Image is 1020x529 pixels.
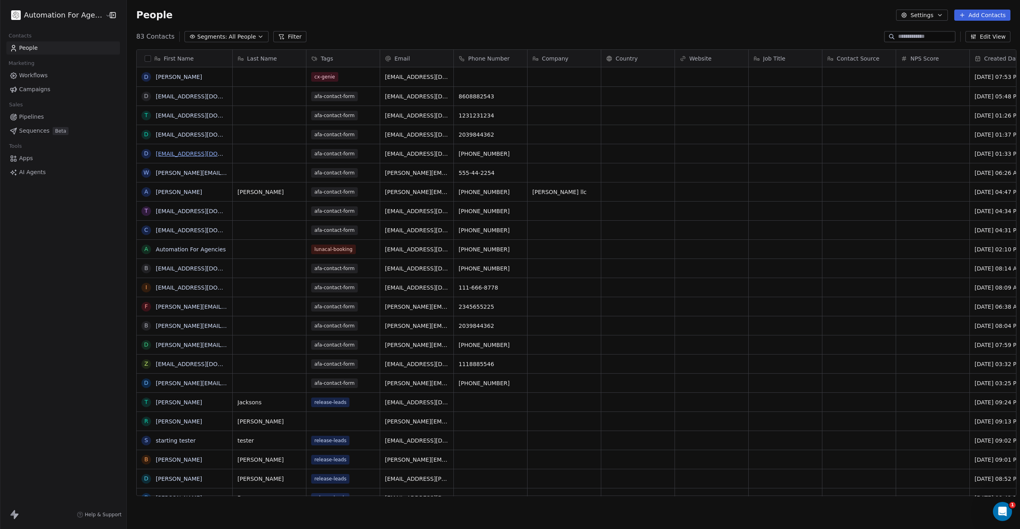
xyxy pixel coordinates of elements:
span: afa-contact-form [311,149,358,159]
a: starting tester [156,437,196,444]
a: AI Agents [6,166,120,179]
span: NPS Score [910,55,939,63]
span: [PERSON_NAME][EMAIL_ADDRESS][PERSON_NAME][DOMAIN_NAME] [385,188,449,196]
span: Email [394,55,410,63]
span: 1118885546 [459,360,522,368]
span: release-leads [311,436,349,445]
div: Country [601,50,675,67]
span: [PERSON_NAME][EMAIL_ADDRESS][DOMAIN_NAME] [385,417,449,425]
a: [PERSON_NAME] [156,74,202,80]
a: [PERSON_NAME] [156,399,202,406]
span: [EMAIL_ADDRESS][DOMAIN_NAME] [385,494,449,502]
span: tester [237,437,301,445]
span: [PERSON_NAME][EMAIL_ADDRESS][DOMAIN_NAME] [385,379,449,387]
span: afa-contact-form [311,340,358,350]
a: [PERSON_NAME] [156,476,202,482]
span: Tools [6,140,25,152]
a: [EMAIL_ADDRESS][DOMAIN_NAME] [156,151,253,157]
span: [PERSON_NAME][EMAIL_ADDRESS][PERSON_NAME][DOMAIN_NAME] [385,456,449,464]
a: Workflows [6,69,120,82]
span: release-leads [311,493,349,503]
div: d [144,379,149,387]
span: Marketing [5,57,38,69]
button: Automation For Agencies [10,8,100,22]
a: [EMAIL_ADDRESS][DOMAIN_NAME] [156,93,253,100]
a: People [6,41,120,55]
span: All People [229,33,256,41]
span: 1 [1009,502,1016,508]
span: 83 Contacts [136,32,175,41]
div: d [144,149,149,158]
a: [PERSON_NAME] [156,189,202,195]
div: w [143,168,149,177]
a: [EMAIL_ADDRESS][DOMAIN_NAME] [156,265,253,272]
a: Help & Support [77,511,122,518]
span: [EMAIL_ADDRESS][DOMAIN_NAME] [385,264,449,272]
div: z [144,360,148,368]
div: b [144,264,148,272]
span: First Name [164,55,194,63]
div: A [144,188,148,196]
span: afa-contact-form [311,264,358,273]
span: Workflows [19,71,48,80]
span: afa-contact-form [311,283,358,292]
div: b [144,321,148,330]
span: [PHONE_NUMBER] [459,226,522,234]
span: Country [616,55,638,63]
div: d [144,92,149,100]
span: Apps [19,154,33,163]
span: People [19,44,38,52]
span: [EMAIL_ADDRESS][DOMAIN_NAME] [385,112,449,120]
div: Phone Number [454,50,527,67]
div: A [144,245,148,253]
div: Email [380,50,453,67]
span: Automation For Agencies [24,10,103,20]
span: lunacal-booking [311,245,356,254]
div: f [145,302,148,311]
a: [PERSON_NAME][EMAIL_ADDRESS][PERSON_NAME][DOMAIN_NAME] [156,323,346,329]
span: Jacksons [237,398,301,406]
div: t [145,111,148,120]
a: [PERSON_NAME] [156,457,202,463]
a: [EMAIL_ADDRESS][DOMAIN_NAME] [156,227,253,233]
div: grid [137,67,233,496]
span: Sequences [19,127,49,135]
span: 8608882543 [459,92,522,100]
div: Website [675,50,748,67]
span: 111-666-8778 [459,284,522,292]
span: Pipelines [19,113,44,121]
div: Tags [306,50,380,67]
span: 2039844362 [459,322,522,330]
div: r [144,417,148,425]
span: afa-contact-form [311,111,358,120]
span: afa-contact-form [311,206,358,216]
a: [EMAIL_ADDRESS][DOMAIN_NAME] [156,361,253,367]
span: 555-44-2254 [459,169,522,177]
span: [EMAIL_ADDRESS][DOMAIN_NAME] [385,92,449,100]
span: [EMAIL_ADDRESS][DOMAIN_NAME] [385,360,449,368]
div: T [145,398,148,406]
span: [EMAIL_ADDRESS][DOMAIN_NAME] [385,73,449,81]
div: First Name [137,50,232,67]
div: c [144,226,148,234]
img: black.png [11,10,21,20]
span: 1231231234 [459,112,522,120]
iframe: Intercom live chat [993,502,1012,521]
div: d [144,130,149,139]
span: [PERSON_NAME] llc [532,188,596,196]
span: afa-contact-form [311,130,358,139]
span: [EMAIL_ADDRESS][DOMAIN_NAME] [385,398,449,406]
a: [PERSON_NAME] [156,495,202,501]
span: [PHONE_NUMBER] [459,341,522,349]
div: b [144,494,148,502]
span: [EMAIL_ADDRESS][DOMAIN_NAME] [385,207,449,215]
span: [PERSON_NAME][EMAIL_ADDRESS][PERSON_NAME][DOMAIN_NAME] [385,322,449,330]
button: Settings [896,10,947,21]
span: [EMAIL_ADDRESS][DOMAIN_NAME] [385,437,449,445]
a: [EMAIL_ADDRESS][DOMAIN_NAME] [156,131,253,138]
div: d [144,341,149,349]
span: Company [542,55,569,63]
span: Last Name [247,55,277,63]
span: [PHONE_NUMBER] [459,245,522,253]
span: afa-contact-form [311,302,358,312]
